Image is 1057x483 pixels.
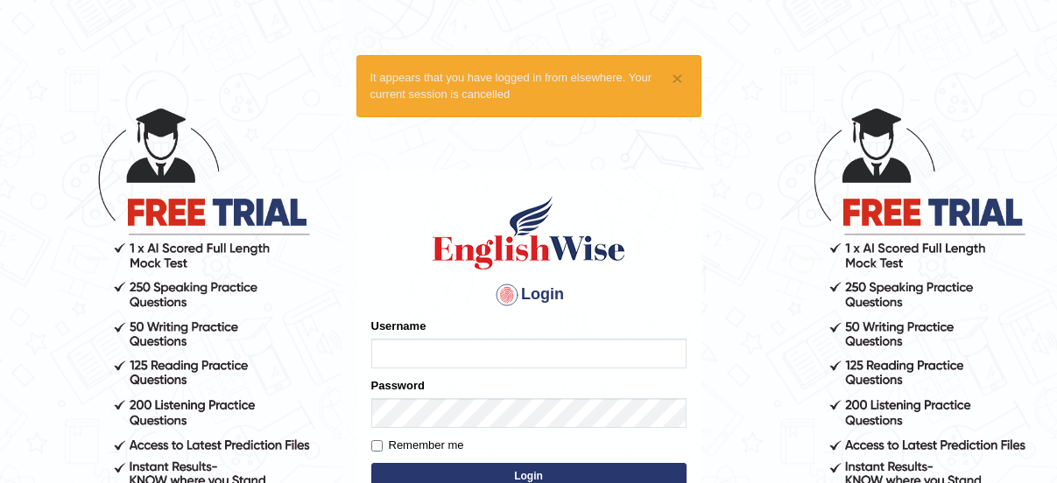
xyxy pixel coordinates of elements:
[371,318,426,334] label: Username
[371,437,464,454] label: Remember me
[371,281,687,309] h4: Login
[429,193,629,272] img: Logo of English Wise sign in for intelligent practice with AI
[371,377,425,394] label: Password
[672,69,682,87] button: ×
[371,440,383,451] input: Remember me
[356,55,701,116] div: It appears that you have logged in from elsewhere. Your current session is cancelled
